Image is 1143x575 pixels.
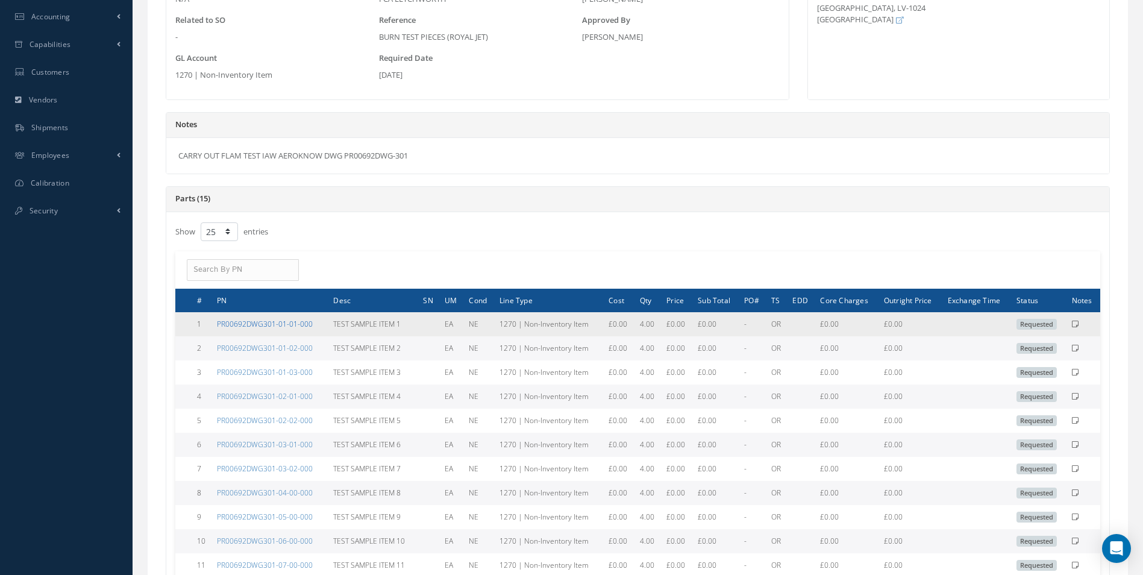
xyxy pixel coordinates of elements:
[192,336,212,360] td: 2
[744,319,747,329] span: -
[328,433,418,457] td: TEST SAMPLE ITEM 6
[820,391,839,401] span: £0.00
[744,488,747,498] span: -
[328,312,418,336] td: TEST SAMPLE ITEM 1
[884,319,903,329] span: £0.00
[1016,415,1057,426] span: Requested
[609,391,627,401] span: £0.00
[440,312,464,336] td: EA
[792,294,808,306] span: EDD
[192,481,212,505] td: 8
[464,336,495,360] td: NE
[640,439,654,450] span: 4.00
[1016,560,1057,571] span: Requested
[666,463,685,474] span: £0.00
[884,415,903,426] span: £0.00
[328,360,418,385] td: TEST SAMPLE ITEM 3
[744,391,747,401] span: -
[192,433,212,457] td: 6
[640,488,654,498] span: 4.00
[666,319,685,329] span: £0.00
[464,433,495,457] td: NE
[192,385,212,409] td: 4
[440,481,464,505] td: EA
[1016,463,1057,474] span: Requested
[640,319,654,329] span: 4.00
[1016,294,1038,306] span: Status
[175,31,178,42] span: -
[884,391,903,401] span: £0.00
[440,336,464,360] td: EA
[192,360,212,385] td: 3
[499,536,589,546] span: 1270 | Non-Inventory Item
[175,14,225,27] label: Related to SO
[192,529,212,553] td: 10
[766,312,788,336] td: OR
[217,343,313,353] a: PR00692DWG301-01-02-000
[217,560,313,570] a: PR00692DWG301-07-00-000
[820,319,839,329] span: £0.00
[192,312,212,336] td: 1
[666,367,685,377] span: £0.00
[175,69,373,81] div: 1270 | Non-Inventory Item
[1072,294,1092,306] span: Notes
[744,367,747,377] span: -
[328,457,418,481] td: TEST SAMPLE ITEM 7
[440,529,464,553] td: EA
[666,415,685,426] span: £0.00
[423,294,433,306] span: SN
[948,294,1001,306] span: Exchange Time
[640,463,654,474] span: 4.00
[217,319,313,329] a: PR00692DWG301-01-01-000
[698,512,716,522] span: £0.00
[187,259,299,281] input: Search By PN
[884,560,903,570] span: £0.00
[666,391,685,401] span: £0.00
[766,433,788,457] td: OR
[884,463,903,474] span: £0.00
[464,385,495,409] td: NE
[698,415,716,426] span: £0.00
[333,294,351,306] span: Desc
[328,529,418,553] td: TEST SAMPLE ITEM 10
[175,120,1100,130] h5: Notes
[698,294,730,306] span: Sub Total
[744,512,747,522] span: -
[31,122,69,133] span: Shipments
[698,488,716,498] span: £0.00
[499,488,589,498] span: 1270 | Non-Inventory Item
[766,360,788,385] td: OR
[766,409,788,433] td: OR
[766,336,788,360] td: OR
[666,560,685,570] span: £0.00
[175,52,217,64] label: GL Account
[666,512,685,522] span: £0.00
[1016,343,1057,354] span: Requested
[464,409,495,433] td: NE
[698,319,716,329] span: £0.00
[1016,391,1057,402] span: Requested
[609,439,627,450] span: £0.00
[609,560,627,570] span: £0.00
[243,221,268,238] label: entries
[884,367,903,377] span: £0.00
[1016,536,1057,547] span: Requested
[609,343,627,353] span: £0.00
[666,439,685,450] span: £0.00
[1016,512,1057,523] span: Requested
[698,343,716,353] span: £0.00
[609,463,627,474] span: £0.00
[499,439,589,450] span: 1270 | Non-Inventory Item
[582,31,780,43] div: [PERSON_NAME]
[744,415,747,426] span: -
[609,488,627,498] span: £0.00
[499,512,589,522] span: 1270 | Non-Inventory Item
[328,409,418,433] td: TEST SAMPLE ITEM 5
[440,457,464,481] td: EA
[766,457,788,481] td: OR
[744,343,747,353] span: -
[884,488,903,498] span: £0.00
[29,95,58,105] span: Vendors
[31,150,70,160] span: Employees
[30,39,71,49] span: Capabilities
